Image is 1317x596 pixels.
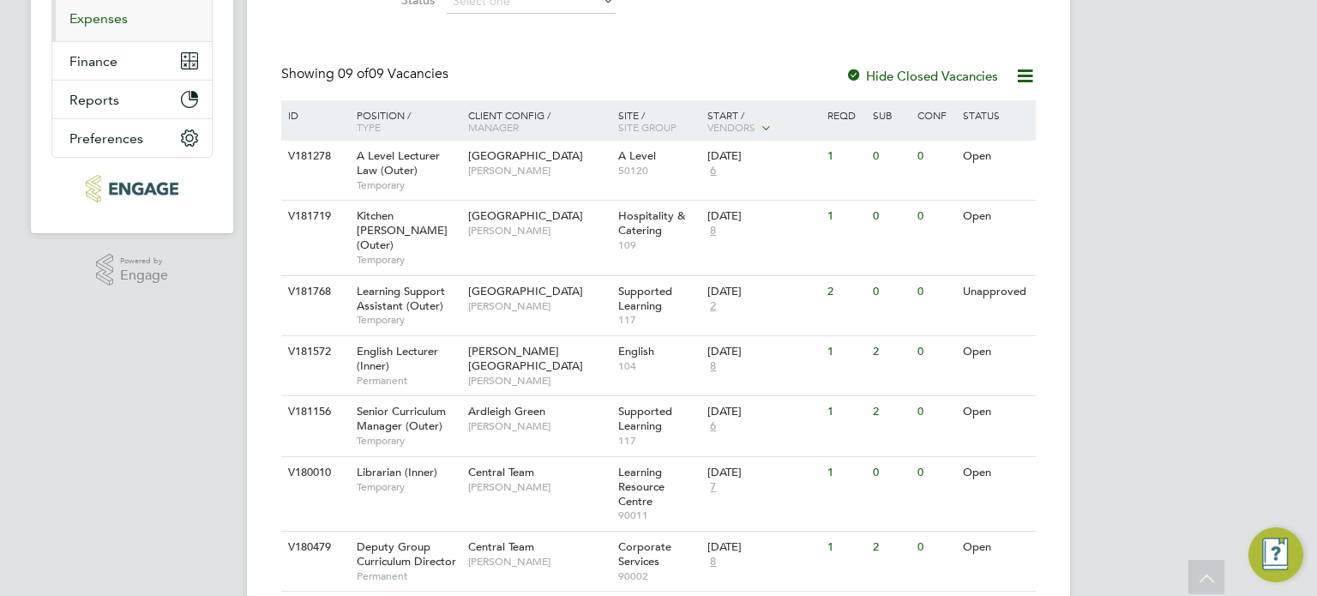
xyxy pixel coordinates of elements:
[468,299,610,313] span: [PERSON_NAME]
[618,208,685,238] span: Hospitality & Catering
[357,374,460,388] span: Permanent
[468,419,610,433] span: [PERSON_NAME]
[618,148,656,163] span: A Level
[823,532,868,563] div: 1
[52,81,212,118] button: Reports
[823,100,868,129] div: Reqd
[357,208,448,252] span: Kitchen [PERSON_NAME] (Outer)
[52,42,212,80] button: Finance
[913,396,958,428] div: 0
[707,209,819,224] div: [DATE]
[913,100,958,129] div: Conf
[357,253,460,267] span: Temporary
[614,100,704,141] div: Site /
[284,276,344,308] div: V181768
[959,141,1033,172] div: Open
[344,100,464,141] div: Position /
[707,419,719,434] span: 6
[357,404,446,433] span: Senior Curriculum Manager (Outer)
[913,201,958,232] div: 0
[357,148,440,178] span: A Level Lecturer Law (Outer)
[468,539,534,554] span: Central Team
[468,404,545,418] span: Ardleigh Green
[69,92,119,108] span: Reports
[468,208,583,223] span: [GEOGRAPHIC_DATA]
[707,224,719,238] span: 8
[707,540,819,555] div: [DATE]
[1248,527,1303,582] button: Engage Resource Center
[468,480,610,494] span: [PERSON_NAME]
[913,141,958,172] div: 0
[845,68,998,84] label: Hide Closed Vacancies
[959,336,1033,368] div: Open
[281,65,452,83] div: Showing
[464,100,614,141] div: Client Config /
[284,457,344,489] div: V180010
[468,374,610,388] span: [PERSON_NAME]
[913,276,958,308] div: 0
[468,344,583,373] span: [PERSON_NAME][GEOGRAPHIC_DATA]
[86,175,177,202] img: blackstonerecruitment-logo-retina.png
[869,396,913,428] div: 2
[357,284,445,313] span: Learning Support Assistant (Outer)
[618,569,700,583] span: 90002
[284,336,344,368] div: V181572
[869,532,913,563] div: 2
[357,539,456,569] span: Deputy Group Curriculum Director
[618,509,700,522] span: 90011
[338,65,448,82] span: 09 Vacancies
[468,164,610,178] span: [PERSON_NAME]
[618,539,671,569] span: Corporate Services
[707,164,719,178] span: 6
[913,336,958,368] div: 0
[51,175,213,202] a: Go to home page
[357,178,460,192] span: Temporary
[823,396,868,428] div: 1
[338,65,369,82] span: 09 of
[284,532,344,563] div: V180479
[869,201,913,232] div: 0
[618,434,700,448] span: 117
[618,404,672,433] span: Supported Learning
[618,344,654,358] span: English
[913,532,958,563] div: 0
[823,201,868,232] div: 1
[69,53,117,69] span: Finance
[959,457,1033,489] div: Open
[913,457,958,489] div: 0
[120,268,168,283] span: Engage
[357,313,460,327] span: Temporary
[69,10,128,27] a: Expenses
[468,148,583,163] span: [GEOGRAPHIC_DATA]
[823,457,868,489] div: 1
[707,120,755,134] span: Vendors
[823,336,868,368] div: 1
[869,336,913,368] div: 2
[468,465,534,479] span: Central Team
[357,480,460,494] span: Temporary
[869,100,913,129] div: Sub
[707,359,719,374] span: 8
[357,120,381,134] span: Type
[959,276,1033,308] div: Unapproved
[869,457,913,489] div: 0
[618,313,700,327] span: 117
[284,396,344,428] div: V181156
[96,254,169,286] a: Powered byEngage
[707,555,719,569] span: 8
[823,276,868,308] div: 2
[618,284,672,313] span: Supported Learning
[120,254,168,268] span: Powered by
[618,164,700,178] span: 50120
[707,345,819,359] div: [DATE]
[707,480,719,495] span: 7
[703,100,823,143] div: Start /
[959,396,1033,428] div: Open
[284,100,344,129] div: ID
[357,465,437,479] span: Librarian (Inner)
[52,119,212,157] button: Preferences
[618,238,700,252] span: 109
[284,141,344,172] div: V181278
[69,130,143,147] span: Preferences
[468,224,610,238] span: [PERSON_NAME]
